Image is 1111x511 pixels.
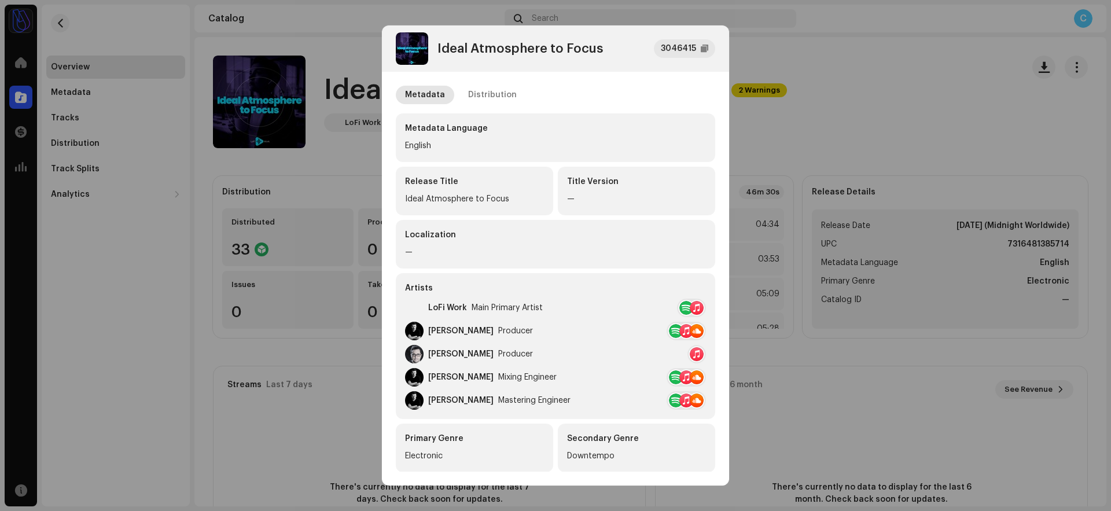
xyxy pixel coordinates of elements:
[428,326,494,336] div: [PERSON_NAME]
[428,350,494,359] div: [PERSON_NAME]
[396,32,428,65] img: d0426ddf-e7d9-4ce7-8426-7fd1f135d78d
[498,326,533,336] div: Producer
[405,391,424,410] img: e811b002-956b-4fe3-a79f-27044ccc52cf
[405,299,424,317] img: 25f52358-f6b5-4eee-9a8f-957873eb6a95
[498,373,557,382] div: Mixing Engineer
[567,176,706,188] div: Title Version
[405,86,445,104] div: Metadata
[498,350,533,359] div: Producer
[567,192,706,206] div: —
[405,229,706,241] div: Localization
[405,192,544,206] div: Ideal Atmosphere to Focus
[428,303,467,313] div: LoFi Work
[405,282,706,294] div: Artists
[567,433,706,444] div: Secondary Genre
[472,303,543,313] div: Main Primary Artist
[437,42,603,56] div: Ideal Atmosphere to Focus
[405,322,424,340] img: e811b002-956b-4fe3-a79f-27044ccc52cf
[405,449,544,463] div: Electronic
[428,396,494,405] div: [PERSON_NAME]
[661,42,696,56] div: 3046415
[567,449,706,463] div: Downtempo
[405,345,424,363] img: ab2f38ad-087e-496e-8e51-668749c84bfa
[468,86,517,104] div: Distribution
[405,245,706,259] div: —
[405,433,544,444] div: Primary Genre
[405,139,706,153] div: English
[405,123,706,134] div: Metadata Language
[498,396,571,405] div: Mastering Engineer
[405,176,544,188] div: Release Title
[428,373,494,382] div: [PERSON_NAME]
[405,368,424,387] img: e811b002-956b-4fe3-a79f-27044ccc52cf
